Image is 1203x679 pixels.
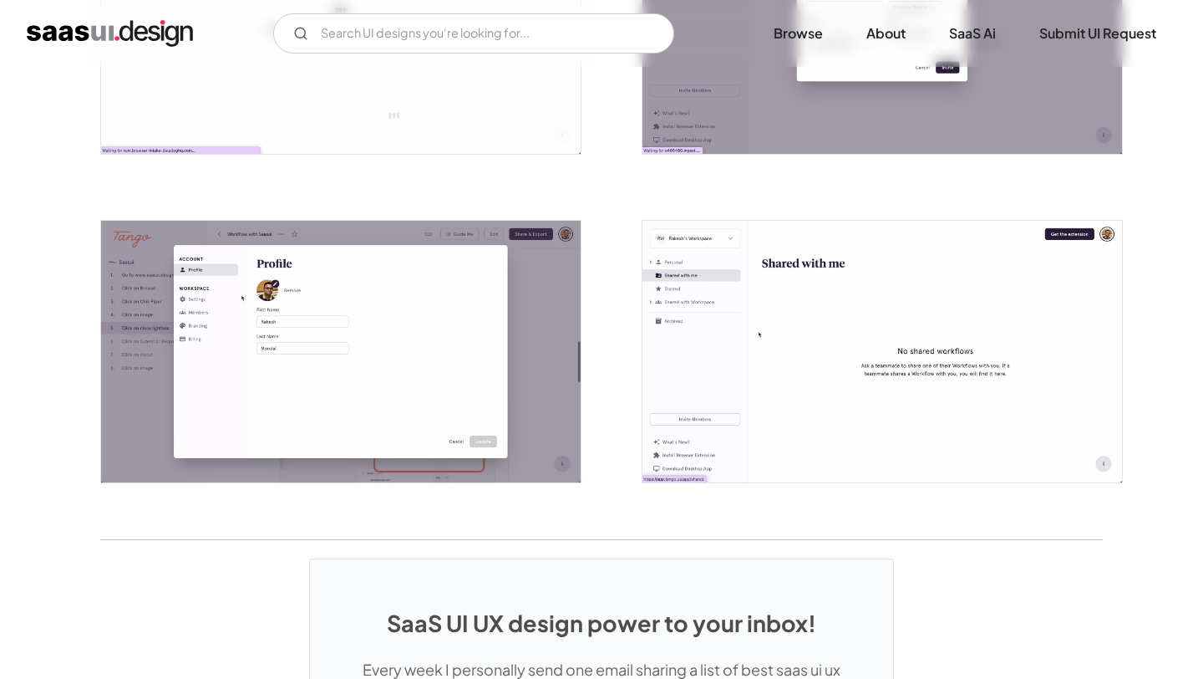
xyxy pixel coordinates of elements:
[101,221,581,483] img: 63db7454cd4604d0185b6e20_Tango%20_Profile.png
[642,221,1122,483] a: open lightbox
[642,221,1122,483] img: 63db745539a0ee32f26bb6b2_Tango%20_Shared%20with%20me.png
[1019,15,1176,52] a: Submit UI Request
[273,13,674,54] input: Search UI designs you're looking for...
[846,15,926,52] a: About
[343,610,860,636] h1: SaaS UI UX design power to your inbox!
[273,13,674,54] form: Email Form
[929,15,1016,52] a: SaaS Ai
[101,221,581,483] a: open lightbox
[754,15,843,52] a: Browse
[27,20,193,47] a: home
